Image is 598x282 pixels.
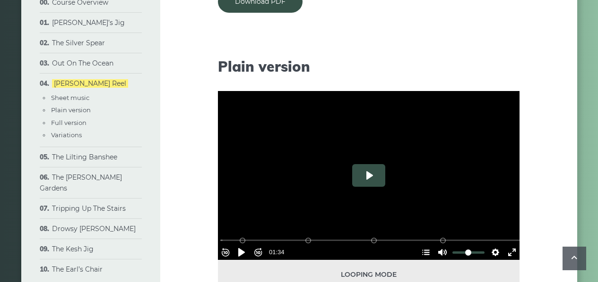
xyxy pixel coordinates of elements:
[40,173,122,193] a: The [PERSON_NAME] Gardens
[52,265,103,274] a: The Earl’s Chair
[218,58,520,75] h2: Plain version
[52,245,94,253] a: The Kesh Jig
[51,119,87,126] a: Full version
[52,204,126,213] a: Tripping Up The Stairs
[52,153,117,161] a: The Lilting Banshee
[52,18,125,27] a: [PERSON_NAME]’s Jig
[52,79,128,88] a: [PERSON_NAME] Reel
[52,39,105,47] a: The Silver Spear
[51,94,89,101] a: Sheet music
[52,59,113,67] a: Out On The Ocean
[51,131,82,139] a: Variations
[52,224,136,233] a: Drowsy [PERSON_NAME]
[51,106,91,114] a: Plain version
[227,269,510,280] span: Looping mode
